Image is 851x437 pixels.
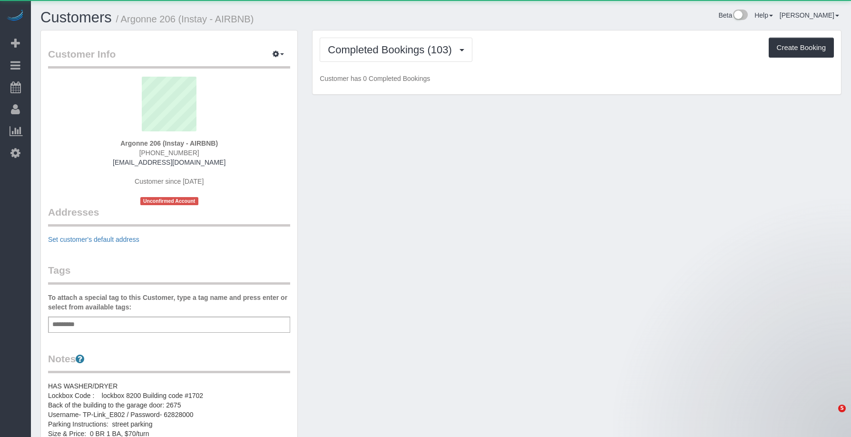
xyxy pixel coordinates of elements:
[320,38,472,62] button: Completed Bookings (103)
[139,149,199,157] span: [PHONE_NUMBER]
[48,47,290,69] legend: Customer Info
[113,159,225,166] a: [EMAIL_ADDRESS][DOMAIN_NAME]
[819,405,841,427] iframe: Intercom live chat
[140,197,198,205] span: Unconfirmed Account
[718,11,748,19] a: Beta
[48,263,290,285] legend: Tags
[732,10,748,22] img: New interface
[838,405,846,412] span: 5
[135,178,204,185] span: Customer since [DATE]
[328,44,456,56] span: Completed Bookings (103)
[120,139,218,147] strong: Argonne 206 (Instay - AIRBNB)
[769,38,834,58] button: Create Booking
[40,9,112,26] a: Customers
[48,352,290,373] legend: Notes
[754,11,773,19] a: Help
[6,10,25,23] img: Automaid Logo
[320,74,834,83] p: Customer has 0 Completed Bookings
[48,293,290,312] label: To attach a special tag to this Customer, type a tag name and press enter or select from availabl...
[780,11,839,19] a: [PERSON_NAME]
[116,14,254,24] small: / Argonne 206 (Instay - AIRBNB)
[48,236,139,243] a: Set customer's default address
